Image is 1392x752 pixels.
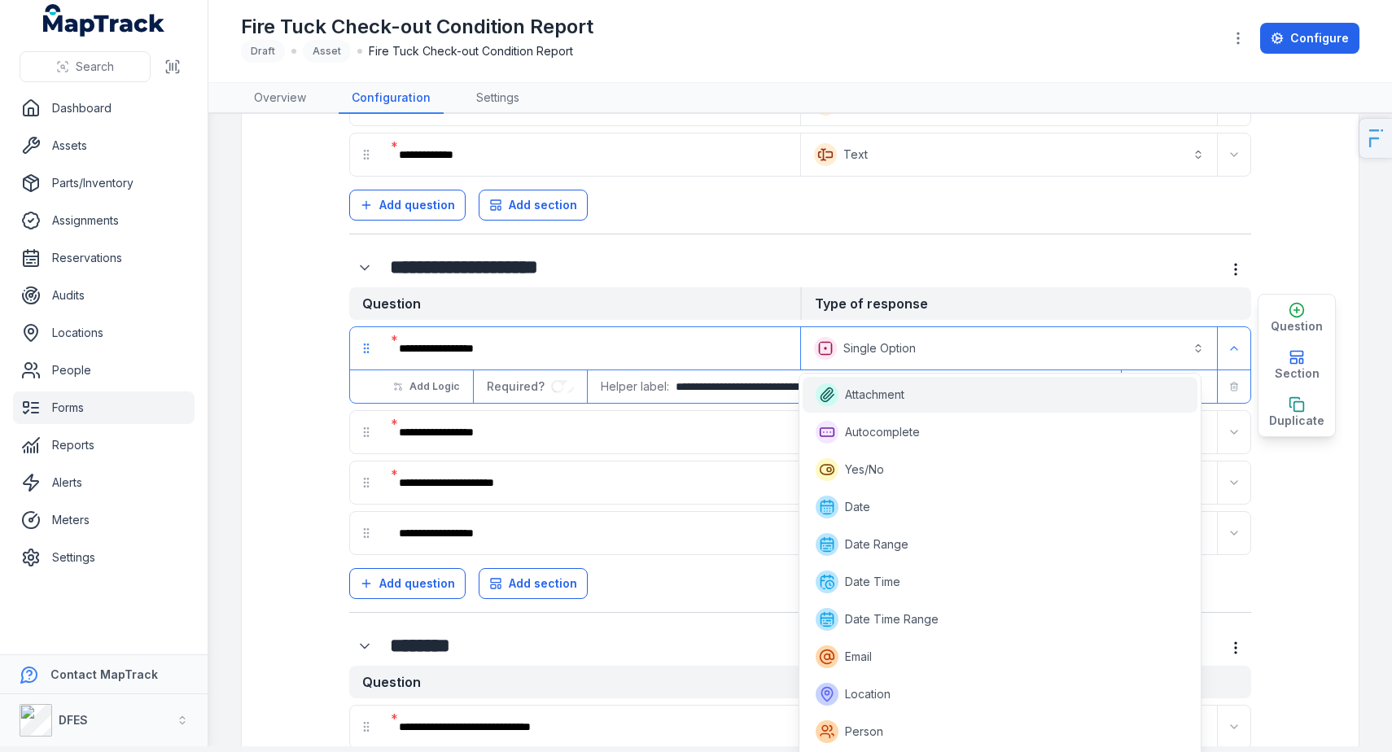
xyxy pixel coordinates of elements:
[845,611,939,627] span: Date Time Range
[845,686,891,702] span: Location
[551,380,574,393] input: :r3t:-form-item-label
[409,380,459,393] span: Add Logic
[845,424,920,440] span: Autocomplete
[845,387,904,403] span: Attachment
[1258,342,1335,389] button: Section
[1271,318,1323,334] span: Question
[845,536,908,553] span: Date Range
[804,330,1214,366] button: Single Option
[487,379,551,393] span: Required?
[1258,295,1335,342] button: Question
[383,373,470,400] button: Add Logic
[845,461,884,478] span: Yes/No
[845,724,883,740] span: Person
[845,649,872,665] span: Email
[1269,413,1324,429] span: Duplicate
[845,499,870,515] span: Date
[601,378,669,395] span: Helper label:
[845,574,900,590] span: Date Time
[1275,365,1320,382] span: Section
[1258,389,1335,436] button: Duplicate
